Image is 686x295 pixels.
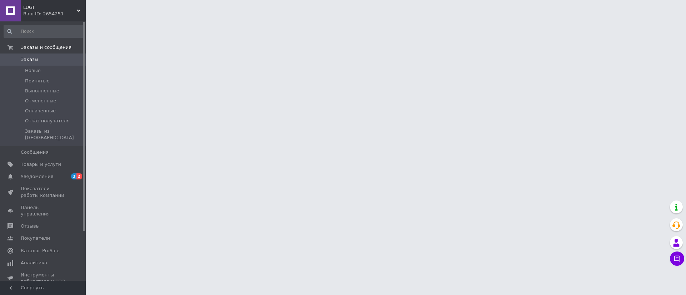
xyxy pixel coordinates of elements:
span: Аналитика [21,260,47,266]
span: Каталог ProSale [21,248,59,254]
span: Заказы из [GEOGRAPHIC_DATA] [25,128,84,141]
div: Ваш ID: 2654251 [23,11,86,17]
span: Принятые [25,78,50,84]
span: Выполненные [25,88,59,94]
span: Новые [25,67,41,74]
span: Отзывы [21,223,40,229]
span: 3 [71,173,77,179]
input: Поиск [4,25,84,38]
span: Уведомления [21,173,53,180]
span: Товары и услуги [21,161,61,168]
span: Отмененные [25,98,56,104]
span: Панель управления [21,204,66,217]
span: Инструменты вебмастера и SEO [21,272,66,285]
span: Отказ получателя [25,118,69,124]
span: Показатели работы компании [21,185,66,198]
span: Оплаченные [25,108,56,114]
span: Заказы и сообщения [21,44,71,51]
button: Чат с покупателем [670,251,684,266]
span: Покупатели [21,235,50,241]
span: LUGI [23,4,77,11]
span: 2 [76,173,82,179]
span: Заказы [21,56,38,63]
span: Сообщения [21,149,49,156]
